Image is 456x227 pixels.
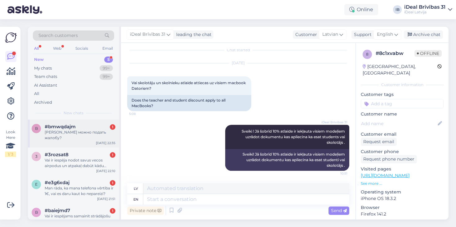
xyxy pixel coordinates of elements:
div: Private note [127,207,164,215]
span: #bmwqdajm [45,124,76,129]
span: Sveiki ! Jā šobrīd 10% atlaide ir iekļauta visiem modeļiem uzrādot dokumentu kas apliecina ka esa... [242,129,346,145]
span: Vai skolotāju un skolnieku atlaide attiecas uz visiem macbook Datoriem? [132,80,247,91]
div: Email [101,44,114,52]
div: en [133,194,138,205]
p: Customer tags [361,91,444,98]
div: My chats [34,65,52,71]
span: Send [331,208,347,213]
div: Does the teacher and student discount apply to all MacBooks? [127,95,251,111]
p: Operating system [361,189,444,195]
div: New [34,57,44,63]
div: Archived [34,99,52,106]
span: 8 [366,52,369,57]
div: 99+ [100,65,113,71]
p: Firefox 141.2 [361,211,444,217]
span: b [35,126,38,131]
span: 10:51 [324,171,347,176]
div: 1 / 3 [5,152,16,157]
div: Customer [293,31,317,38]
div: Vai ir iespējams samainīt strādājošu IPhone 11 pret Apple watch? [45,213,115,225]
div: AI Assistant [34,82,57,89]
div: [GEOGRAPHIC_DATA], [GEOGRAPHIC_DATA] [363,63,437,76]
span: iDeal Brīvības 31 [130,31,165,38]
span: Search customers [38,32,78,39]
div: 1 [110,180,115,186]
input: Add name [361,120,436,127]
div: Request phone number [361,155,417,163]
div: Archive chat [404,30,443,39]
div: 1 [110,208,115,214]
p: Customer name [361,111,444,117]
div: Web [52,44,63,52]
span: iDeal Brīvības 31 [321,120,347,125]
div: 1 [110,152,115,158]
div: Online [344,4,378,15]
img: Askly Logo [5,32,17,43]
a: [URL][DOMAIN_NAME] [361,173,409,178]
div: Sveiki! Jā šobrīd 10% atlaide ir iekļauta visiem modeļiem uzrādot dokumentu kas apliecina ka esat... [225,149,349,171]
div: Look Here [5,129,16,157]
div: lv [134,183,138,194]
div: [DATE] [127,60,349,66]
p: Customer phone [361,148,444,155]
span: Latvian [322,31,338,38]
div: 99+ [100,74,113,80]
span: 5:08 [129,111,152,116]
p: See more ... [361,181,444,186]
p: iPhone OS 18.3.2 [361,195,444,202]
span: b [35,210,38,215]
span: #baiejmd7 [45,208,70,213]
p: Browser [361,204,444,211]
div: # 8c1xvabw [376,50,414,57]
div: Vai ir iespēja nodot savus vecos airpodus un atpakaļ dabūt kādu atlaidi ,vai kuponu iegādājoties ... [45,157,115,169]
div: Man rāda, ka mana telefona vērtība ir 1€, vai es daru kaut ko nepareizi? [45,185,115,197]
input: Add a tag [361,99,444,108]
span: e [35,182,38,187]
p: Visited pages [361,166,444,172]
span: New chats [64,110,83,116]
p: Customer email [361,131,444,138]
div: 5 [104,57,113,63]
div: Team chats [34,74,57,80]
div: Request email [361,138,397,146]
span: #3rozsat8 [45,152,69,157]
div: iDeal Latvija [404,10,445,15]
div: Support [351,31,372,38]
div: Customer information [361,82,444,88]
div: [PERSON_NAME] можно подать жалобу? [45,129,115,141]
span: Offline [414,50,442,57]
div: [DATE] 22:35 [96,141,115,145]
div: Socials [74,44,89,52]
span: English [377,31,393,38]
a: iDeal Brīvības 31iDeal Latvija [404,5,452,15]
span: #e3g6xdaj [45,180,69,185]
div: Chat started [127,47,349,53]
div: [DATE] 22:10 [96,169,115,173]
div: 1 [110,124,115,130]
span: 3 [35,154,38,159]
div: IB [393,5,402,14]
div: iDeal Brīvības 31 [404,5,445,10]
div: All [33,44,40,52]
div: [DATE] 21:51 [97,197,115,201]
div: leading the chat [174,31,212,38]
div: All [34,91,39,97]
